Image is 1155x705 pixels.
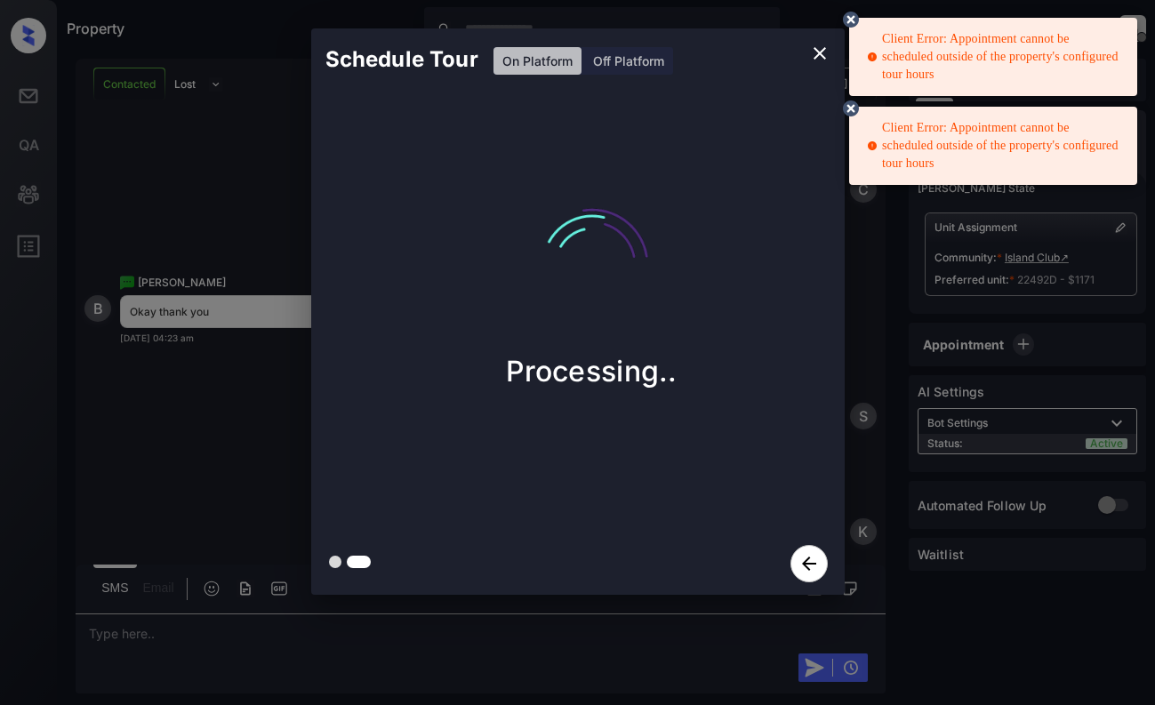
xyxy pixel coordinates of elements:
button: close [802,36,838,71]
img: loading.aa47eedddbc51aad1905.gif [503,176,681,354]
p: Processing.. [506,354,678,389]
div: Client Error: Appointment cannot be scheduled outside of the property's configured tour hours [867,23,1123,91]
div: Client Error: Appointment cannot be scheduled outside of the property's configured tour hours [867,112,1123,180]
h2: Schedule Tour [311,28,493,91]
